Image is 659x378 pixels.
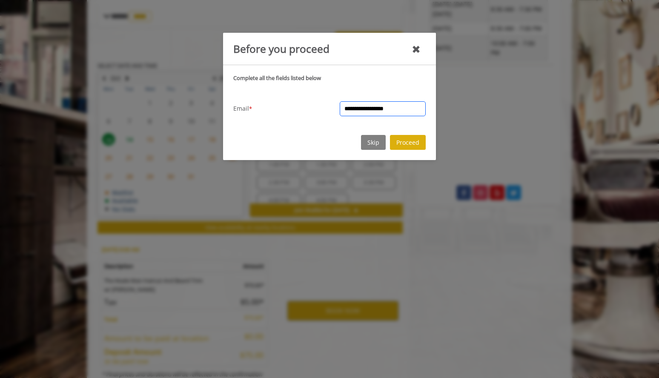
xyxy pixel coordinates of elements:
[361,135,386,150] button: Skip
[412,40,421,57] div: close mandatory details dialog
[233,74,321,82] b: Complete all the fields listed below
[233,40,329,57] div: Before you proceed
[233,104,249,113] span: Email
[390,135,426,150] button: Proceed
